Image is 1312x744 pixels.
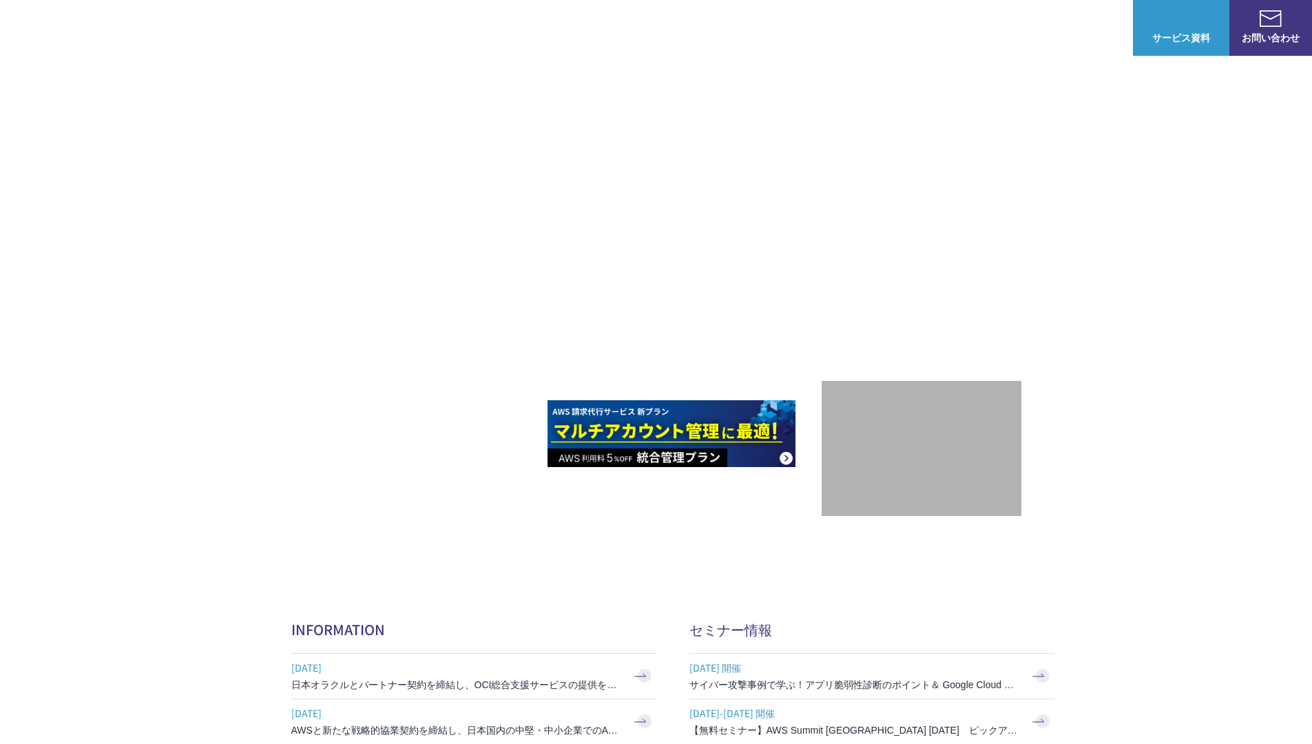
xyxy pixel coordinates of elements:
a: [DATE] 日本オラクルとパートナー契約を締結し、OCI総合支援サービスの提供を開始 [291,654,656,699]
a: [DATE] 開催 サイバー攻撃事例で学ぶ！アプリ脆弱性診断のポイント＆ Google Cloud セキュリティ対策 [689,654,1054,699]
span: [DATE] [291,657,622,678]
span: お問い合わせ [1229,30,1312,45]
h1: AWS ジャーニーの 成功を実現 [291,227,822,359]
h3: AWSと新たな戦略的協業契約を締結し、日本国内の中堅・中小企業でのAWS活用を加速 [291,723,622,737]
p: サービス [717,21,769,35]
span: [DATE] [291,703,622,723]
p: 強み [656,21,689,35]
p: 業種別ソリューション [797,21,907,35]
img: AWSとの戦略的協業契約 締結 [291,400,539,467]
h3: 日本オラクルとパートナー契約を締結し、OCI総合支援サービスの提供を開始 [291,678,622,692]
a: [DATE]-[DATE] 開催 【無料セミナー】AWS Summit [GEOGRAPHIC_DATA] [DATE] ピックアップセッション [689,699,1054,744]
p: 最上位プレミアティア サービスパートナー [843,265,1000,318]
img: お問い合わせ [1260,10,1282,27]
h2: INFORMATION [291,619,656,639]
em: AWS [906,265,937,285]
img: AWSプレミアティアサービスパートナー [860,125,983,249]
a: AWS総合支援サービス C-Chorus NHN テコラスAWS総合支援サービス [21,11,258,44]
span: サービス資料 [1133,30,1229,45]
span: NHN テコラス AWS総合支援サービス [158,13,258,42]
h2: セミナー情報 [689,619,1054,639]
p: AWSの導入からコスト削減、 構成・運用の最適化からデータ活用まで 規模や業種業態を問わない マネージドサービスで [291,152,822,213]
a: [DATE] AWSと新たな戦略的協業契約を締結し、日本国内の中堅・中小企業でのAWS活用を加速 [291,699,656,744]
h3: 【無料セミナー】AWS Summit [GEOGRAPHIC_DATA] [DATE] ピックアップセッション [689,723,1020,737]
span: [DATE]-[DATE] 開催 [689,703,1020,723]
p: ナレッジ [1001,21,1053,35]
img: AWS総合支援サービス C-Chorus サービス資料 [1170,10,1192,27]
h3: サイバー攻撃事例で学ぶ！アプリ脆弱性診断のポイント＆ Google Cloud セキュリティ対策 [689,678,1020,692]
img: AWS請求代行サービス 統合管理プラン [548,400,795,467]
a: ログイン [1081,21,1119,35]
span: [DATE] 開催 [689,657,1020,678]
img: 契約件数 [849,402,994,502]
a: 導入事例 [935,21,973,35]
